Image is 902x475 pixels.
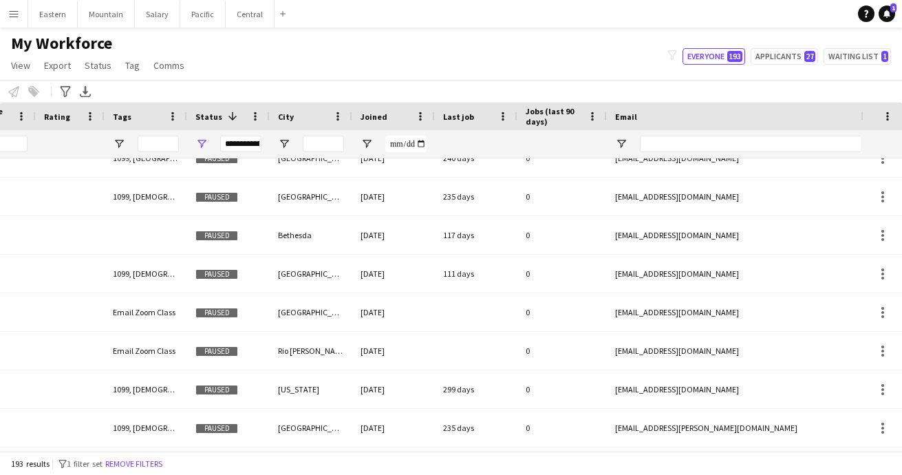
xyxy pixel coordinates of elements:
div: [EMAIL_ADDRESS][DOMAIN_NAME] [607,216,882,254]
div: [GEOGRAPHIC_DATA] [270,178,352,215]
button: Applicants27 [751,48,818,65]
span: 27 [804,51,815,62]
div: [EMAIL_ADDRESS][DOMAIN_NAME] [607,178,882,215]
a: Tag [120,56,145,74]
div: 299 days [435,370,517,408]
div: [EMAIL_ADDRESS][DOMAIN_NAME] [607,370,882,408]
span: 193 [727,51,742,62]
div: Email Zoom Class [105,293,187,331]
div: 0 [517,255,607,293]
button: Remove filters [103,456,165,472]
div: 235 days [435,178,517,215]
button: Open Filter Menu [615,138,627,150]
span: Last job [443,112,474,122]
span: Email [615,112,637,122]
div: Bethesda [270,216,352,254]
div: [DATE] [352,139,435,177]
input: Joined Filter Input [385,136,427,152]
div: [DATE] [352,255,435,293]
span: Export [44,59,71,72]
div: [EMAIL_ADDRESS][DOMAIN_NAME] [607,255,882,293]
span: Status [85,59,111,72]
div: [DATE] [352,370,435,408]
span: My Workforce [11,33,112,54]
span: Paused [195,269,238,279]
span: Status [195,112,222,122]
div: [EMAIL_ADDRESS][PERSON_NAME][DOMAIN_NAME] [607,409,882,447]
div: 1099, [DEMOGRAPHIC_DATA], [GEOGRAPHIC_DATA] [105,409,187,447]
div: 235 days [435,409,517,447]
button: Open Filter Menu [278,138,290,150]
div: [EMAIL_ADDRESS][DOMAIN_NAME] [607,139,882,177]
div: [GEOGRAPHIC_DATA] [270,255,352,293]
div: 1099, [DEMOGRAPHIC_DATA], [GEOGRAPHIC_DATA], [GEOGRAPHIC_DATA] [105,255,187,293]
div: [DATE] [352,293,435,331]
input: Tags Filter Input [138,136,179,152]
div: 117 days [435,216,517,254]
span: Tag [125,59,140,72]
span: View [11,59,30,72]
span: Paused [195,346,238,357]
button: Open Filter Menu [195,138,208,150]
div: 0 [517,370,607,408]
span: City [278,112,294,122]
div: [DATE] [352,216,435,254]
div: 111 days [435,255,517,293]
button: Pacific [180,1,226,28]
span: 1 [890,3,896,12]
a: View [6,56,36,74]
span: Paused [195,154,238,164]
span: Paused [195,192,238,202]
div: 1099, [DEMOGRAPHIC_DATA], [US_STATE] [105,370,187,408]
span: Paused [195,423,238,434]
button: Eastern [28,1,78,28]
span: Tags [113,112,131,122]
button: Waiting list1 [824,48,891,65]
button: Central [226,1,275,28]
div: 1099, [DEMOGRAPHIC_DATA], [GEOGRAPHIC_DATA] [105,178,187,215]
button: Open Filter Menu [361,138,373,150]
a: 1 [879,6,895,22]
span: Paused [195,385,238,395]
app-action-btn: Advanced filters [57,83,74,100]
a: Export [39,56,76,74]
app-action-btn: Export XLSX [77,83,94,100]
button: Open Filter Menu [113,138,125,150]
div: 0 [517,216,607,254]
div: Email Zoom Class [105,332,187,370]
div: [DATE] [352,178,435,215]
div: 0 [517,139,607,177]
input: City Filter Input [303,136,344,152]
input: Email Filter Input [640,136,874,152]
div: 240 days [435,139,517,177]
div: [GEOGRAPHIC_DATA][PERSON_NAME] [270,139,352,177]
div: 0 [517,178,607,215]
div: 0 [517,409,607,447]
span: Rating [44,112,70,122]
div: [GEOGRAPHIC_DATA] [270,409,352,447]
span: Jobs (last 90 days) [526,106,582,127]
div: 1099, [GEOGRAPHIC_DATA], [DEMOGRAPHIC_DATA] [105,139,187,177]
button: Everyone193 [683,48,745,65]
span: 1 [881,51,888,62]
button: Salary [135,1,180,28]
div: 0 [517,332,607,370]
span: 1 filter set [67,458,103,469]
a: Status [79,56,117,74]
div: [EMAIL_ADDRESS][DOMAIN_NAME] [607,332,882,370]
div: [DATE] [352,332,435,370]
div: [DATE] [352,409,435,447]
a: Comms [148,56,190,74]
div: [GEOGRAPHIC_DATA] [270,293,352,331]
div: 0 [517,293,607,331]
span: Comms [153,59,184,72]
span: Joined [361,112,387,122]
span: Paused [195,308,238,318]
span: Paused [195,231,238,241]
div: Rio [PERSON_NAME] [270,332,352,370]
button: Mountain [78,1,135,28]
div: [US_STATE] [270,370,352,408]
div: [EMAIL_ADDRESS][DOMAIN_NAME] [607,293,882,331]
